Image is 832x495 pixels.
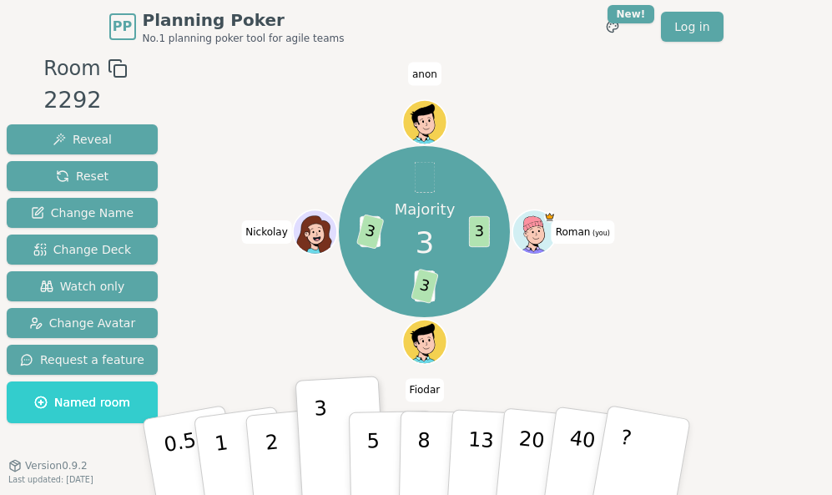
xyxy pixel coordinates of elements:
button: Version0.9.2 [8,459,88,472]
span: Reset [56,168,108,184]
span: 3 [415,220,434,265]
span: Version 0.9.2 [25,459,88,472]
span: 3 [356,214,385,249]
span: Click to change your name [241,220,292,244]
span: Click to change your name [552,220,614,244]
span: Watch only [40,278,125,295]
span: Change Name [31,205,134,221]
button: Request a feature [7,345,158,375]
p: Majority [395,199,456,220]
span: Click to change your name [408,62,441,85]
div: New! [608,5,655,23]
button: Reset [7,161,158,191]
button: Named room [7,381,158,423]
button: New! [598,12,628,42]
span: Change Avatar [29,315,136,331]
a: PPPlanning PokerNo.1 planning poker tool for agile teams [109,8,345,45]
button: Change Avatar [7,308,158,338]
span: 2 [415,270,436,301]
span: Roman is the host [544,211,555,222]
span: 5 [360,216,381,247]
button: Watch only [7,271,158,301]
button: Reveal [7,124,158,154]
span: Named room [34,394,130,411]
span: Last updated: [DATE] [8,475,93,484]
div: 2292 [43,83,127,118]
p: 3 [313,397,331,487]
a: Log in [661,12,723,42]
span: Room [43,53,100,83]
span: Change Deck [33,241,131,258]
span: Request a feature [20,351,144,368]
button: Click to change your avatar [514,211,556,253]
span: No.1 planning poker tool for agile teams [143,32,345,45]
span: 3 [411,269,439,304]
button: Change Deck [7,235,158,265]
span: PP [113,17,132,37]
span: Reveal [53,131,112,148]
span: 3 [469,216,490,247]
span: (you) [590,230,610,237]
button: Change Name [7,198,158,228]
span: Planning Poker [143,8,345,32]
span: Click to change your name [406,378,445,402]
